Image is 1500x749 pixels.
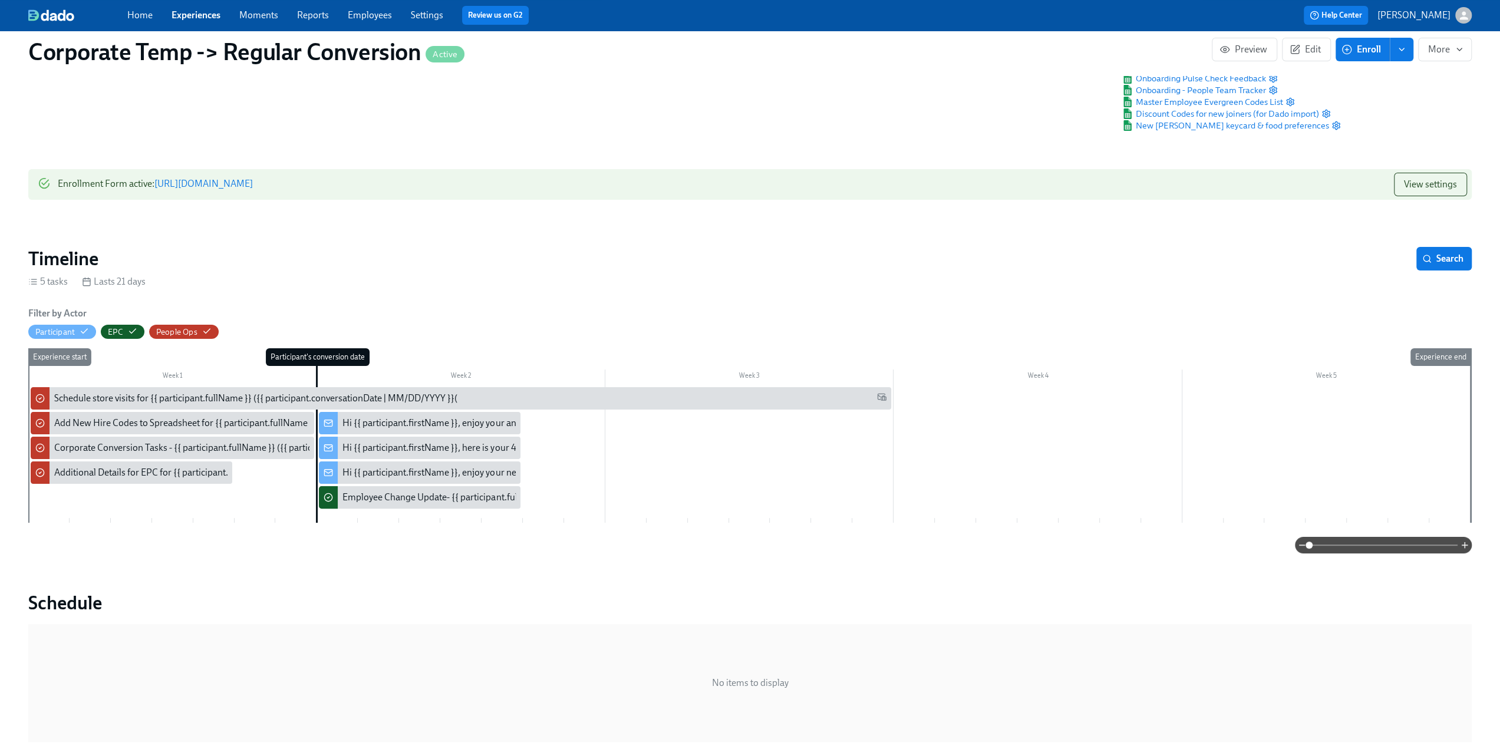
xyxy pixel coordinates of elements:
a: Google SheetOnboarding - People Team Tracker [1122,84,1266,96]
a: Google SheetOnboarding Pulse Check Feedback [1122,72,1266,84]
button: Participant [28,325,96,339]
div: Additional Details for EPC for {{ participant.fullName }}'s Conversion [54,466,329,479]
span: More [1428,44,1462,55]
div: Week 1 [28,369,317,385]
span: Discount Codes for new joiners (for Dado import) [1122,108,1319,120]
div: Additional Details for EPC for {{ participant.fullName }}'s Conversion [31,461,232,484]
img: dado [28,9,74,21]
button: Review us on G2 [462,6,529,25]
button: enroll [1390,38,1413,61]
a: Home [127,9,153,21]
div: Hide EPC [108,326,123,338]
button: Preview [1212,38,1277,61]
a: Moments [239,9,278,21]
h6: Filter by Actor [28,307,87,320]
span: Help Center [1310,9,1362,21]
div: Hide People Ops [156,326,197,338]
div: Schedule store visits for {{ participant.fullName }} ({{ participant.conversationDate | MM/DD/YYY... [31,387,891,410]
div: Hi {{ participant.firstName }}, enjoy your annual $50 off codes. [342,417,592,430]
a: [URL][DOMAIN_NAME] [154,178,253,189]
div: Week 3 [605,369,894,385]
img: Google Sheet [1122,120,1133,131]
span: Onboarding Pulse Check Feedback [1122,72,1266,84]
div: Corporate Conversion Tasks - {{ participant.fullName }} ({{ participant.conversationDate | MM/DD/... [31,437,314,459]
button: [PERSON_NAME] [1377,7,1472,24]
div: Enrollment Form active : [58,173,253,196]
img: Google Sheet [1122,73,1133,84]
div: 5 tasks [28,275,68,288]
span: Master Employee Evergreen Codes List [1122,96,1283,108]
div: Schedule store visits for {{ participant.fullName }} ({{ participant.conversationDate | MM/DD/YYY... [54,392,457,405]
img: Google Sheet [1122,108,1133,119]
div: Corporate Conversion Tasks - {{ participant.fullName }} ({{ participant.conversationDate | MM/DD/... [54,441,481,454]
button: Edit [1282,38,1331,61]
div: Employee Change Update- {{ participant.fullName }} ({{ participant.conversationDate | MM/DD/YYYY }}) [319,486,520,509]
div: Week 5 [1182,369,1471,385]
a: Reports [297,9,329,21]
h1: Corporate Temp -> Regular Conversion [28,38,464,66]
p: [PERSON_NAME] [1377,9,1450,22]
a: Employees [348,9,392,21]
button: View settings [1394,173,1467,196]
span: Enroll [1344,44,1381,55]
h2: Schedule [28,591,1472,615]
div: Week 2 [317,369,605,385]
div: Week 4 [894,369,1182,385]
div: Hi {{ participant.firstName }}, enjoy your new shoe & bag codes [319,461,520,484]
div: Hi {{ participant.firstName }}, here is your 40% off evergreen code [319,437,520,459]
div: No items to display [28,624,1472,742]
button: Search [1416,247,1472,270]
a: Review us on G2 [468,9,523,21]
span: Onboarding - People Team Tracker [1122,84,1266,96]
div: Hi {{ participant.firstName }}, enjoy your new shoe & bag codes [342,466,595,479]
div: Experience start [28,348,91,366]
span: Work Email [877,392,886,405]
button: Enroll [1336,38,1390,61]
span: New [PERSON_NAME] keycard & food preferences [1122,120,1329,131]
a: Google SheetNew [PERSON_NAME] keycard & food preferences [1122,120,1329,131]
span: Active [426,50,464,59]
a: Google SheetMaster Employee Evergreen Codes List [1122,96,1283,108]
button: Help Center [1304,6,1368,25]
img: Google Sheet [1122,97,1133,107]
span: View settings [1404,179,1457,190]
div: Employee Change Update- {{ participant.fullName }} ({{ participant.conversationDate | MM/DD/YYYY }}) [342,491,759,504]
div: Hide Participant [35,326,75,338]
div: Lasts 21 days [82,275,146,288]
img: Google Sheet [1122,85,1133,95]
div: Experience end [1410,348,1471,366]
button: People Ops [149,325,219,339]
button: EPC [101,325,144,339]
div: Hi {{ participant.firstName }}, here is your 40% off evergreen code [342,441,605,454]
div: Participant's conversion date [266,348,370,366]
div: Add New Hire Codes to Spreadsheet for {{ participant.fullName }} ({{ participant.conversationDate... [54,417,522,430]
h2: Timeline [28,247,98,270]
a: Settings [411,9,443,21]
a: dado [28,9,127,21]
span: Search [1425,253,1463,265]
span: Edit [1292,44,1321,55]
a: Experiences [172,9,220,21]
div: Hi {{ participant.firstName }}, enjoy your annual $50 off codes. [319,412,520,434]
div: Add New Hire Codes to Spreadsheet for {{ participant.fullName }} ({{ participant.conversationDate... [31,412,314,434]
button: More [1418,38,1472,61]
span: Preview [1222,44,1267,55]
a: Google SheetDiscount Codes for new joiners (for Dado import) [1122,108,1319,120]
